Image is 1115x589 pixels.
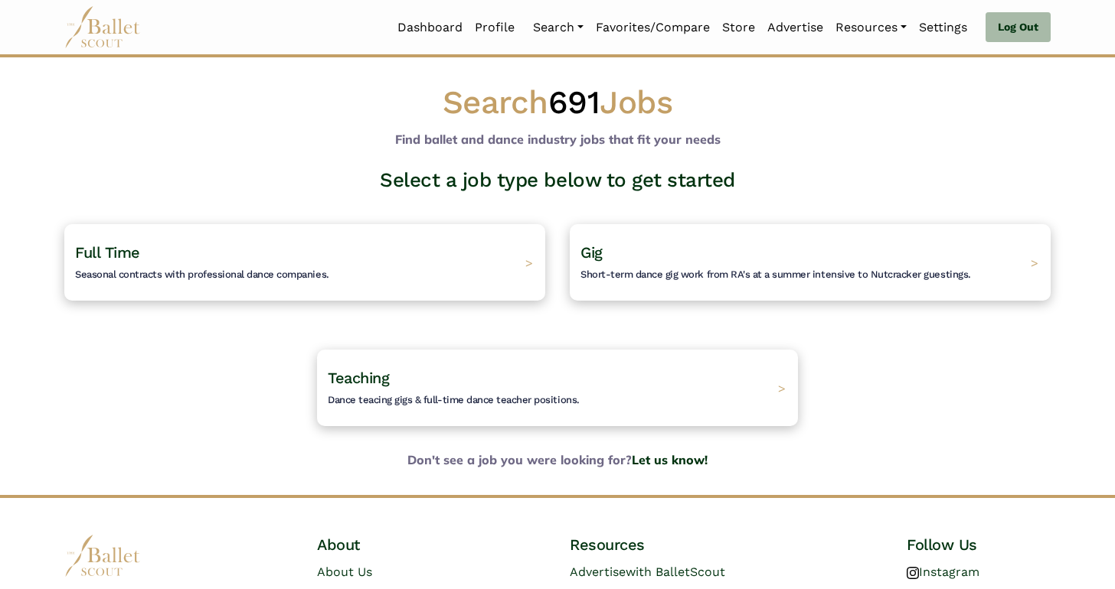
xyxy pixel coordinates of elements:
[590,11,716,44] a: Favorites/Compare
[632,452,708,467] a: Let us know!
[580,243,603,262] span: Gig
[907,565,979,579] a: Instagram
[52,168,1063,194] h3: Select a job type below to get started
[525,255,533,270] span: >
[317,535,461,555] h4: About
[829,11,913,44] a: Resources
[527,11,590,44] a: Search
[469,11,521,44] a: Profile
[907,567,919,579] img: instagram logo
[64,535,141,577] img: logo
[328,394,580,405] span: Dance teacing gigs & full-time dance teacher positions.
[395,132,721,147] b: Find ballet and dance industry jobs that fit your needs
[548,83,600,121] span: 691
[986,12,1051,43] a: Log Out
[317,350,798,426] a: TeachingDance teacing gigs & full-time dance teacher positions. >
[391,11,469,44] a: Dashboard
[626,565,725,579] span: with BalletScout
[75,268,329,280] span: Seasonal contracts with professional dance companies.
[64,82,1051,124] h1: Search Jobs
[580,268,971,280] span: Short-term dance gig work from RA's at a summer intensive to Nutcracker guestings.
[716,11,761,44] a: Store
[761,11,829,44] a: Advertise
[907,535,1051,555] h4: Follow Us
[75,243,140,262] span: Full Time
[570,224,1051,301] a: GigShort-term dance gig work from RA's at a summer intensive to Nutcracker guestings. >
[570,565,725,579] a: Advertisewith BalletScout
[778,380,786,395] span: >
[317,565,372,579] a: About Us
[328,369,389,387] span: Teaching
[570,535,798,555] h4: Resources
[64,224,545,301] a: Full TimeSeasonal contracts with professional dance companies. >
[913,11,973,44] a: Settings
[52,451,1063,470] b: Don't see a job you were looking for?
[1031,255,1038,270] span: >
